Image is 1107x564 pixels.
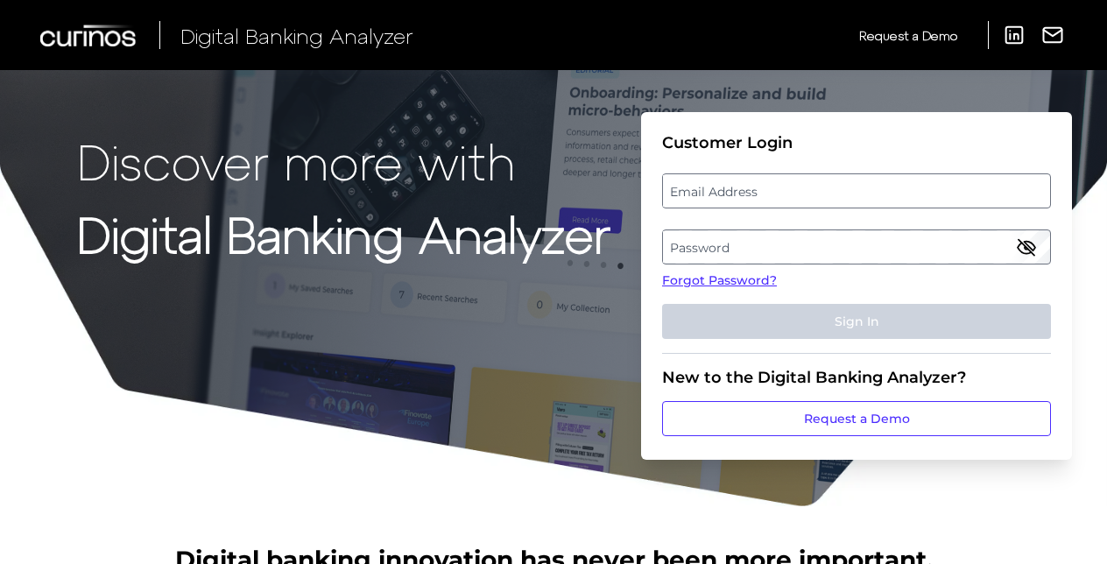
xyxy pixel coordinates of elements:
p: Discover more with [77,133,610,188]
button: Sign In [662,304,1051,339]
div: New to the Digital Banking Analyzer? [662,368,1051,387]
a: Request a Demo [662,401,1051,436]
a: Forgot Password? [662,271,1051,290]
strong: Digital Banking Analyzer [77,204,610,263]
span: Digital Banking Analyzer [180,23,413,48]
label: Email Address [663,175,1049,207]
span: Request a Demo [859,28,957,43]
div: Customer Login [662,133,1051,152]
a: Request a Demo [859,21,957,50]
label: Password [663,231,1049,263]
img: Curinos [40,25,138,46]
